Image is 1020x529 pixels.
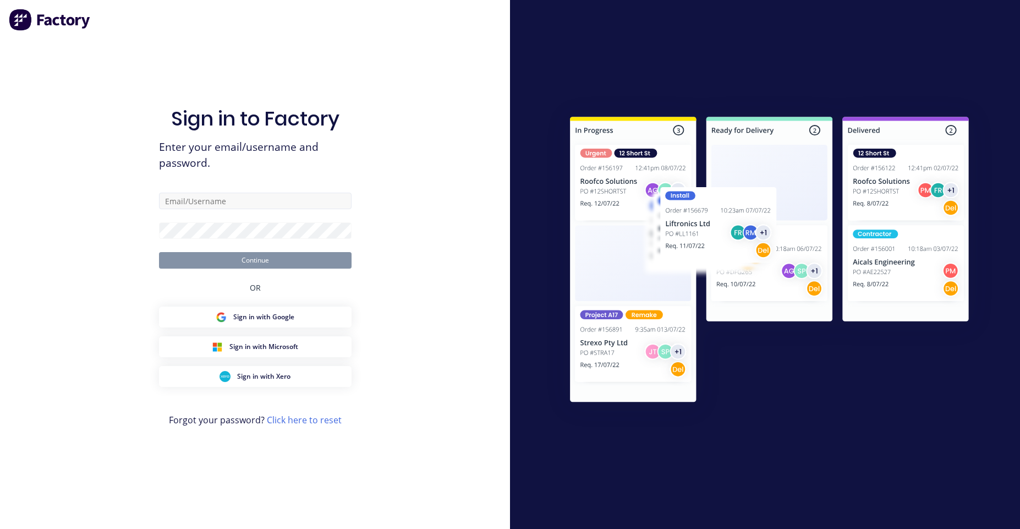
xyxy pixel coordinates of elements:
span: Sign in with Google [233,312,294,322]
img: Microsoft Sign in [212,341,223,352]
div: OR [250,269,261,307]
button: Xero Sign inSign in with Xero [159,366,352,387]
span: Enter your email/username and password. [159,139,352,171]
button: Microsoft Sign inSign in with Microsoft [159,336,352,357]
input: Email/Username [159,193,352,209]
button: Continue [159,252,352,269]
img: Google Sign in [216,312,227,323]
img: Factory [9,9,91,31]
span: Forgot your password? [169,413,342,427]
a: Click here to reset [267,414,342,426]
span: Sign in with Xero [237,372,290,381]
button: Google Sign inSign in with Google [159,307,352,328]
img: Xero Sign in [220,371,231,382]
span: Sign in with Microsoft [229,342,298,352]
h1: Sign in to Factory [171,107,339,130]
img: Sign in [546,95,993,428]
